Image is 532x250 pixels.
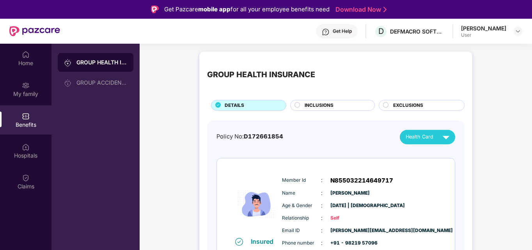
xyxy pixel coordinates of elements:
span: INCLUSIONS [305,102,333,109]
img: icon [233,171,280,237]
div: Policy No: [216,132,283,141]
span: Phone number [282,239,321,247]
span: : [321,214,323,222]
img: svg+xml;base64,PHN2ZyB3aWR0aD0iMjAiIGhlaWdodD0iMjAiIHZpZXdCb3g9IjAgMCAyMCAyMCIgZmlsbD0ibm9uZSIgeG... [22,82,30,89]
img: svg+xml;base64,PHN2ZyBpZD0iSGVscC0zMngzMiIgeG1sbnM9Imh0dHA6Ly93d3cudzMub3JnLzIwMDAvc3ZnIiB3aWR0aD... [322,28,330,36]
span: D [378,27,384,36]
span: Age & Gender [282,202,321,209]
span: : [321,176,323,184]
img: svg+xml;base64,PHN2ZyBpZD0iQmVuZWZpdHMiIHhtbG5zPSJodHRwOi8vd3d3LnczLm9yZy8yMDAwL3N2ZyIgd2lkdGg9Ij... [22,112,30,120]
span: : [321,226,323,235]
img: svg+xml;base64,PHN2ZyBpZD0iSG9zcGl0YWxzIiB4bWxucz0iaHR0cDovL3d3dy53My5vcmcvMjAwMC9zdmciIHdpZHRoPS... [22,143,30,151]
img: Stroke [383,5,387,14]
div: Insured [251,238,278,245]
div: Get Help [333,28,352,34]
button: Health Card [400,130,455,144]
img: svg+xml;base64,PHN2ZyBpZD0iRHJvcGRvd24tMzJ4MzIiIHhtbG5zPSJodHRwOi8vd3d3LnczLm9yZy8yMDAwL3N2ZyIgd2... [515,28,521,34]
span: Email ID [282,227,321,234]
div: GROUP HEALTH INSURANCE [207,69,315,81]
img: svg+xml;base64,PHN2ZyB4bWxucz0iaHR0cDovL3d3dy53My5vcmcvMjAwMC9zdmciIHdpZHRoPSIxNiIgaGVpZ2h0PSIxNi... [235,238,243,246]
strong: mobile app [198,5,231,13]
span: Health Card [406,133,433,141]
span: [PERSON_NAME][EMAIL_ADDRESS][DOMAIN_NAME] [330,227,369,234]
div: GROUP HEALTH INSURANCE [76,59,127,66]
span: : [321,189,323,197]
span: [DATE] | [DEMOGRAPHIC_DATA] [330,202,369,209]
span: Relationship [282,215,321,222]
img: Logo [151,5,159,13]
div: User [461,32,506,38]
img: svg+xml;base64,PHN2ZyB3aWR0aD0iMjAiIGhlaWdodD0iMjAiIHZpZXdCb3g9IjAgMCAyMCAyMCIgZmlsbD0ibm9uZSIgeG... [64,79,72,87]
span: +91 - 98219 57096 [330,239,369,247]
span: D172661854 [244,133,283,140]
span: : [321,201,323,210]
img: svg+xml;base64,PHN2ZyBpZD0iQ2xhaW0iIHhtbG5zPSJodHRwOi8vd3d3LnczLm9yZy8yMDAwL3N2ZyIgd2lkdGg9IjIwIi... [22,174,30,182]
span: [PERSON_NAME] [330,190,369,197]
span: EXCLUSIONS [393,102,423,109]
div: [PERSON_NAME] [461,25,506,32]
span: DETAILS [225,102,244,109]
div: Get Pazcare for all your employee benefits need [164,5,330,14]
span: Name [282,190,321,197]
img: New Pazcare Logo [9,26,60,36]
img: svg+xml;base64,PHN2ZyB4bWxucz0iaHR0cDovL3d3dy53My5vcmcvMjAwMC9zdmciIHZpZXdCb3g9IjAgMCAyNCAyNCIgd2... [439,130,453,144]
span: N855032214649717 [330,176,393,185]
span: Member Id [282,177,321,184]
div: DEFMACRO SOFTWARE PRIVATE LIMITED [390,28,445,35]
img: svg+xml;base64,PHN2ZyB3aWR0aD0iMjAiIGhlaWdodD0iMjAiIHZpZXdCb3g9IjAgMCAyMCAyMCIgZmlsbD0ibm9uZSIgeG... [64,59,72,67]
span: Self [330,215,369,222]
img: svg+xml;base64,PHN2ZyBpZD0iSG9tZSIgeG1sbnM9Imh0dHA6Ly93d3cudzMub3JnLzIwMDAvc3ZnIiB3aWR0aD0iMjAiIG... [22,51,30,59]
span: : [321,239,323,247]
div: GROUP ACCIDENTAL INSURANCE [76,80,127,86]
a: Download Now [335,5,384,14]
